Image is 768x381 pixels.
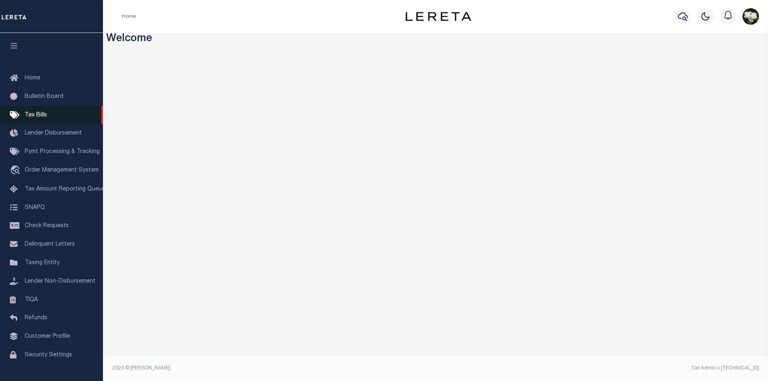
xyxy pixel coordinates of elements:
[25,260,60,266] span: Taxing Entity
[25,297,38,302] span: TIQA
[122,13,136,20] li: Home
[25,315,47,321] span: Refunds
[25,279,96,284] span: Lender Non-Disbursement
[25,94,63,100] span: Bulletin Board
[25,242,75,247] span: Delinquent Letters
[106,365,436,372] div: 2025 © [PERSON_NAME].
[406,12,472,21] img: logo-dark.svg
[25,204,45,210] span: SNAPQ
[10,165,23,176] i: travel_explore
[25,334,70,339] span: Customer Profile
[25,186,105,192] span: Tax Amount Reporting Queue
[25,149,100,155] span: Pymt Processing & Tracking
[442,365,759,372] div: Tax Admin v.[TECHNICAL_ID]
[25,130,82,136] span: Lender Disbursement
[106,33,765,46] h3: Welcome
[25,75,40,81] span: Home
[25,352,72,358] span: Security Settings
[25,167,99,173] span: Order Management System
[25,112,47,118] span: Tax Bills
[25,223,69,229] span: Check Requests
